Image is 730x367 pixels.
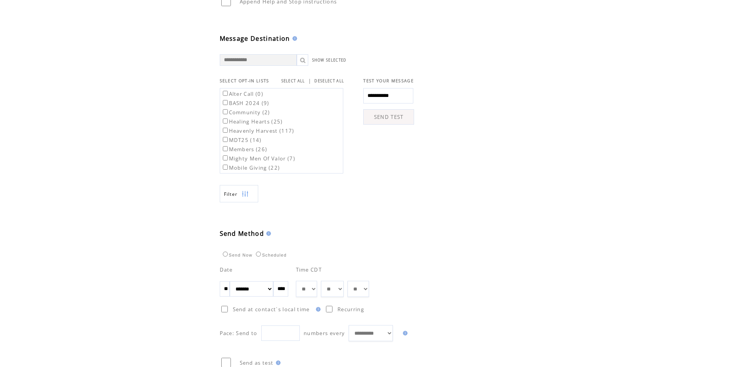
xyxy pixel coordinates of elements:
label: Scheduled [254,253,287,257]
span: Message Destination [220,34,290,43]
input: Send Now [223,252,228,257]
span: Send at contact`s local time [233,306,310,313]
img: help.gif [274,360,281,365]
span: Pace: Send to [220,330,257,337]
span: TEST YOUR MESSAGE [363,78,414,83]
span: Time CDT [296,266,322,273]
span: numbers every [304,330,345,337]
img: help.gif [401,331,408,335]
label: Mobile Giving (22) [221,164,280,171]
img: help.gif [290,36,297,41]
span: Show filters [224,191,238,197]
input: Mobile Giving (22) [223,165,228,170]
input: BASH 2024 (9) [223,100,228,105]
a: Filter [220,185,258,202]
img: help.gif [264,231,271,236]
span: Recurring [337,306,364,313]
img: help.gif [314,307,321,312]
label: Heavenly Harvest (117) [221,127,294,134]
input: Mighty Men Of Valor (7) [223,155,228,160]
label: Alter Call (0) [221,90,264,97]
span: SELECT OPT-IN LISTS [220,78,269,83]
label: Members (26) [221,146,267,153]
a: SHOW SELECTED [312,58,347,63]
input: Community (2) [223,109,228,114]
span: Date [220,266,233,273]
input: Heavenly Harvest (117) [223,128,228,133]
input: MDT25 (14) [223,137,228,142]
input: Healing Hearts (25) [223,118,228,123]
label: BASH 2024 (9) [221,100,269,107]
img: filters.png [242,185,249,203]
span: | [308,77,311,84]
label: Send Now [221,253,252,257]
input: Scheduled [256,252,261,257]
label: Healing Hearts (25) [221,118,283,125]
a: SELECT ALL [281,78,305,83]
label: MDT25 (14) [221,137,262,143]
a: DESELECT ALL [314,78,344,83]
span: Send as test [240,359,274,366]
span: Send Method [220,229,264,238]
label: Mighty Men Of Valor (7) [221,155,296,162]
input: Alter Call (0) [223,91,228,96]
a: SEND TEST [363,109,414,125]
input: Members (26) [223,146,228,151]
label: Community (2) [221,109,270,116]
